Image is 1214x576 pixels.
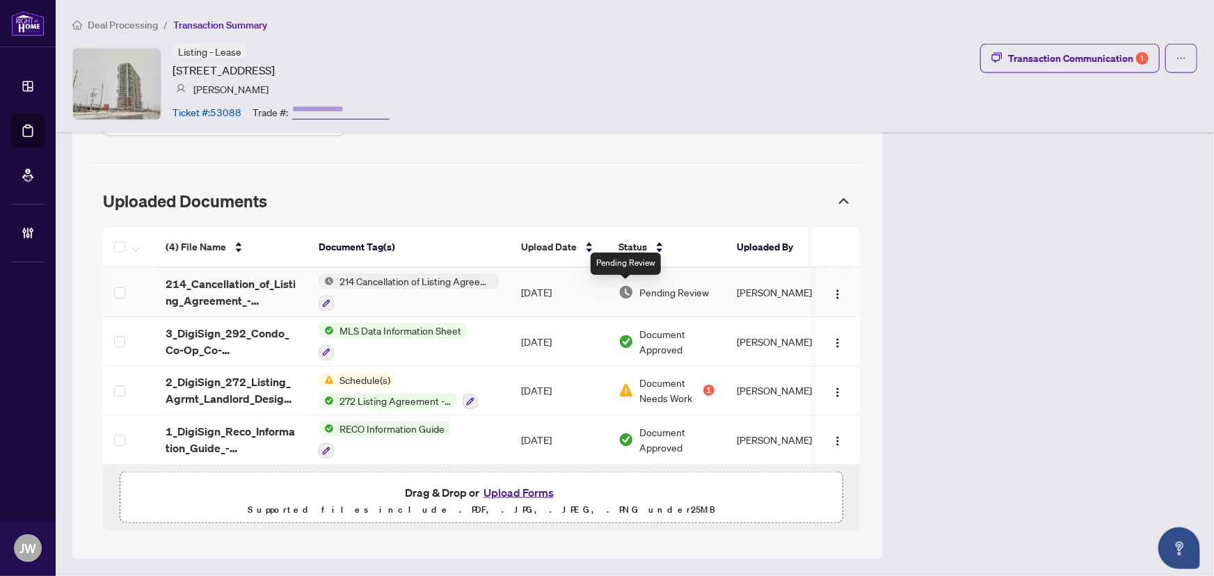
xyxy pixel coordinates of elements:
th: Status [607,227,726,268]
p: Supported files include .PDF, .JPG, .JPEG, .PNG under 25 MB [131,502,831,518]
span: 1_DigiSign_Reco_Information_Guide_-_RECO_Forms.pdf [166,423,296,456]
button: Status IconMLS Data Information Sheet [319,323,467,360]
span: Document Approved [639,326,714,357]
img: IMG-E12391443_1.jpg [73,49,161,120]
td: [PERSON_NAME] [726,415,830,465]
li: / [163,17,168,33]
td: [PERSON_NAME] [726,367,830,416]
div: Pending Review [591,253,661,275]
img: Document Status [618,383,634,398]
button: Status IconSchedule(s)Status Icon272 Listing Agreement - Landlord Designated Representation Agree... [319,372,478,410]
img: Status Icon [319,421,334,436]
span: Drag & Drop or [405,483,558,502]
img: Logo [832,289,843,300]
button: Open asap [1158,527,1200,569]
span: JW [19,538,36,558]
span: Upload Date [521,239,577,255]
span: RECO Information Guide [334,421,450,436]
article: [STREET_ADDRESS] [173,62,275,79]
th: Upload Date [510,227,607,268]
img: svg%3e [176,84,186,94]
button: Logo [826,379,849,401]
img: Document Status [618,334,634,349]
img: Logo [832,337,843,349]
span: Transaction Summary [173,19,267,31]
div: Transaction Communication [1008,47,1149,70]
div: 1 [703,385,714,396]
article: [PERSON_NAME] [193,81,269,97]
span: Schedule(s) [334,372,396,387]
img: logo [11,10,45,36]
th: (4) File Name [154,227,308,268]
td: [PERSON_NAME] [726,268,830,317]
span: ellipsis [1176,54,1186,63]
button: Logo [826,281,849,303]
td: [PERSON_NAME] [726,317,830,367]
img: Status Icon [319,372,334,387]
button: Status Icon214 Cancellation of Listing Agreement - Authority to Offer for Lease [319,273,499,311]
img: Status Icon [319,323,334,338]
img: Document Status [618,285,634,300]
img: Logo [832,387,843,398]
span: Listing - Lease [178,45,241,58]
article: Ticket #: 53088 [173,104,241,120]
span: 272 Listing Agreement - Landlord Designated Representation Agreement Authority to Offer for Lease [334,393,457,408]
button: Logo [826,429,849,451]
span: 214_Cancellation_of_Listing_Agreement_-_Authority_to_Offer_for_Lease_A__-_PropTx-[PERSON_NAME].pdf [166,275,296,309]
td: [DATE] [510,317,607,367]
td: [DATE] [510,415,607,465]
img: Logo [832,435,843,447]
span: Deal Processing [88,19,158,31]
span: home [72,20,82,30]
img: Status Icon [319,273,334,289]
span: Pending Review [639,285,709,300]
span: 2_DigiSign_272_Listing_Agrmt_Landlord_Designated_Rep_Agrmt_Auth_to_Offer_for_Lease_-_PropTx-[PERS... [166,374,296,407]
td: [DATE] [510,268,607,317]
td: [DATE] [510,367,607,416]
div: Uploaded Documents [92,183,863,219]
th: Document Tag(s) [308,227,510,268]
span: Uploaded Documents [103,191,267,211]
button: Transaction Communication1 [980,44,1160,73]
span: MLS Data Information Sheet [334,323,467,338]
span: Drag & Drop orUpload FormsSupported files include .PDF, .JPG, .JPEG, .PNG under25MB [120,472,842,529]
div: 1 [1136,52,1149,65]
span: Document Approved [639,424,714,455]
span: (4) File Name [166,239,226,255]
button: Upload Forms [479,483,558,502]
button: Status IconRECO Information Guide [319,421,450,458]
img: Status Icon [319,393,334,408]
article: Trade #: [253,104,288,120]
span: Document Needs Work [639,375,701,406]
span: 214 Cancellation of Listing Agreement - Authority to Offer for Lease [334,273,499,289]
span: Status [618,239,647,255]
th: Uploaded By [726,227,830,268]
span: 3_DigiSign_292_Condo_Co-Op_Co-Ownership_Time_Share_-_Lease_Sub-Lease_MLS_Data_Information_Form_-_... [166,325,296,358]
img: Document Status [618,432,634,447]
button: Logo [826,330,849,353]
